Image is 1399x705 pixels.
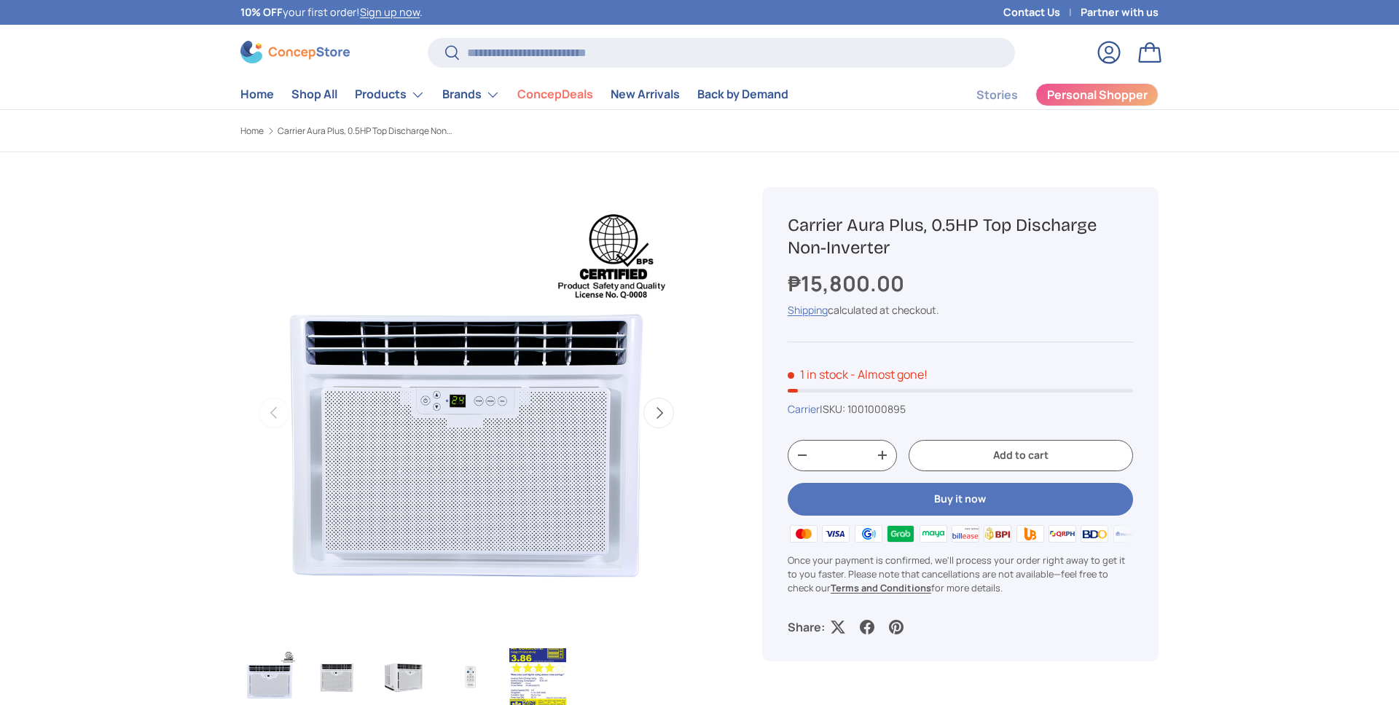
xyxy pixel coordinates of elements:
[788,302,1133,318] div: calculated at checkout.
[1003,4,1081,20] a: Contact Us
[1078,523,1110,545] img: bdo
[847,402,906,416] span: 1001000895
[611,80,680,109] a: New Arrivals
[355,80,425,109] a: Products
[442,80,500,109] a: Brands
[917,523,949,545] img: maya
[788,554,1133,596] p: Once your payment is confirmed, we'll process your order right away to get it to you faster. Plea...
[240,127,264,135] a: Home
[885,523,917,545] img: grabpay
[697,80,788,109] a: Back by Demand
[788,402,820,416] a: Carrier
[820,523,852,545] img: visa
[1111,523,1143,545] img: metrobank
[981,523,1014,545] img: bpi
[976,81,1018,109] a: Stories
[240,80,788,109] nav: Primary
[1081,4,1159,20] a: Partner with us
[909,440,1133,471] button: Add to cart
[517,80,593,109] a: ConcepDeals
[788,303,828,317] a: Shipping
[1035,83,1159,106] a: Personal Shopper
[788,214,1133,259] h1: Carrier Aura Plus, 0.5HP Top Discharge Non-Inverter
[240,125,727,138] nav: Breadcrumbs
[820,402,906,416] span: |
[788,269,908,298] strong: ₱15,800.00
[850,366,928,382] p: - Almost gone!
[240,4,423,20] p: your first order! .
[346,80,434,109] summary: Products
[788,483,1133,516] button: Buy it now
[291,80,337,109] a: Shop All
[278,127,452,135] a: Carrier Aura Plus, 0.5HP Top Discharge Non-Inverter
[240,41,350,63] img: ConcepStore
[1047,89,1148,101] span: Personal Shopper
[1046,523,1078,545] img: qrph
[949,523,981,545] img: billease
[853,523,885,545] img: gcash
[240,80,274,109] a: Home
[941,80,1159,109] nav: Secondary
[240,5,283,19] strong: 10% OFF
[831,581,931,594] a: Terms and Conditions
[788,366,848,382] span: 1 in stock
[360,5,420,19] a: Sign up now
[788,618,825,636] p: Share:
[823,402,845,416] span: SKU:
[434,80,509,109] summary: Brands
[788,523,820,545] img: master
[1014,523,1046,545] img: ubp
